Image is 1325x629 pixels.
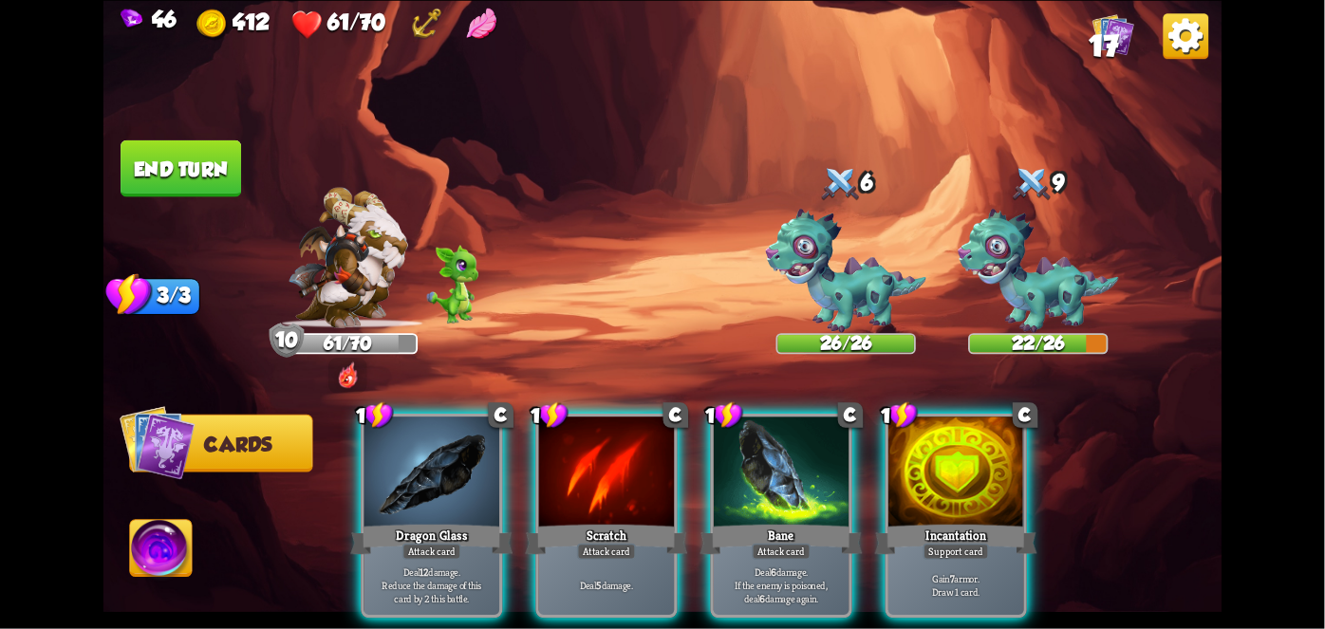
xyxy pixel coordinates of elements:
img: Zombie_Dragon.png [766,209,926,333]
img: Gem.png [121,9,142,29]
b: 6 [759,592,764,605]
div: C [663,402,689,428]
span: 412 [233,9,270,34]
img: DragonFury.png [337,361,359,388]
div: 1 [532,400,569,429]
b: 6 [771,565,775,579]
div: 3/3 [129,278,200,315]
div: Armor [270,323,305,358]
b: 5 [596,579,601,592]
div: C [489,402,514,428]
img: Heart.png [291,9,323,40]
div: Scratch [526,521,688,557]
div: Support card [924,543,990,559]
img: Gold.png [197,9,229,40]
img: Barbarian_Dragon.png [288,187,407,327]
div: 9 [968,161,1108,207]
img: Stamina_Icon.png [105,271,152,317]
p: Deal damage. Reduce the damage of this card by 2 this battle. [367,565,495,605]
img: Zombie_Dragon.png [958,209,1118,333]
b: 7 [950,572,955,585]
img: Options_Button.png [1164,13,1209,59]
img: Pink Leaf - Heal for 1 HP whenever playing a one-off card. [466,8,498,39]
div: 1 [356,400,394,429]
span: Cards [204,433,271,455]
span: 17 [1089,28,1118,63]
div: 1 [881,400,919,429]
img: Anchor - Start each combat with 10 armor. [411,8,441,39]
div: Attack card [577,543,636,559]
p: Deal damage. If the enemy is poisoned, deal damage again. [718,565,846,605]
div: Gems [121,6,176,31]
div: 22/26 [970,335,1107,352]
div: Dragon Glass [350,521,513,557]
div: 6 [776,161,916,207]
div: Incantation [875,521,1037,557]
button: Cards [129,414,312,472]
div: 1 [706,400,744,429]
div: C [1013,402,1038,428]
div: 61/70 [280,335,417,352]
img: Cards_Icon.png [120,404,196,480]
b: 12 [420,565,428,579]
div: Attack card [752,543,811,559]
img: Plant_Dragon_Baby.png [426,245,478,324]
div: Health [291,9,385,40]
div: Gold [197,9,270,40]
p: Gain armor. Draw 1 card. [892,572,1020,599]
span: 61/70 [327,9,385,34]
div: 26/26 [778,335,915,352]
p: Deal damage. [542,579,670,592]
div: View all the cards in your deck [1092,13,1134,60]
img: Cards_Icon.png [1092,13,1134,55]
div: C [838,402,864,428]
div: Bane [700,521,863,557]
img: Ability_Icon.png [130,520,192,583]
button: End turn [121,139,241,196]
div: Attack card [402,543,461,559]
